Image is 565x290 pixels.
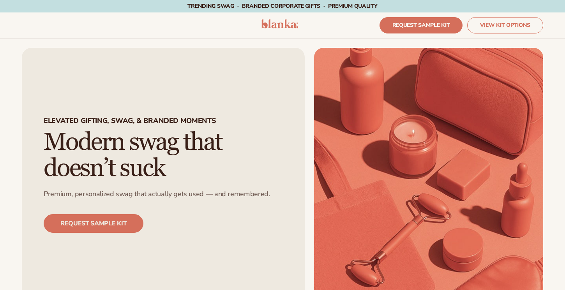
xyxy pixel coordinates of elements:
[44,214,143,233] a: REQUEST SAMPLE KIT
[261,19,298,28] img: logo
[380,17,463,33] a: REQUEST SAMPLE KIT
[261,19,298,32] a: logo
[44,116,216,129] p: Elevated Gifting, swag, & branded moments
[467,17,543,33] a: VIEW KIT OPTIONS
[187,2,377,10] span: TRENDING SWAG · BRANDED CORPORATE GIFTS · PREMIUM QUALITY
[44,190,270,199] p: Premium, personalized swag that actually gets used — and remembered.
[44,129,283,181] h2: Modern swag that doesn’t suck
